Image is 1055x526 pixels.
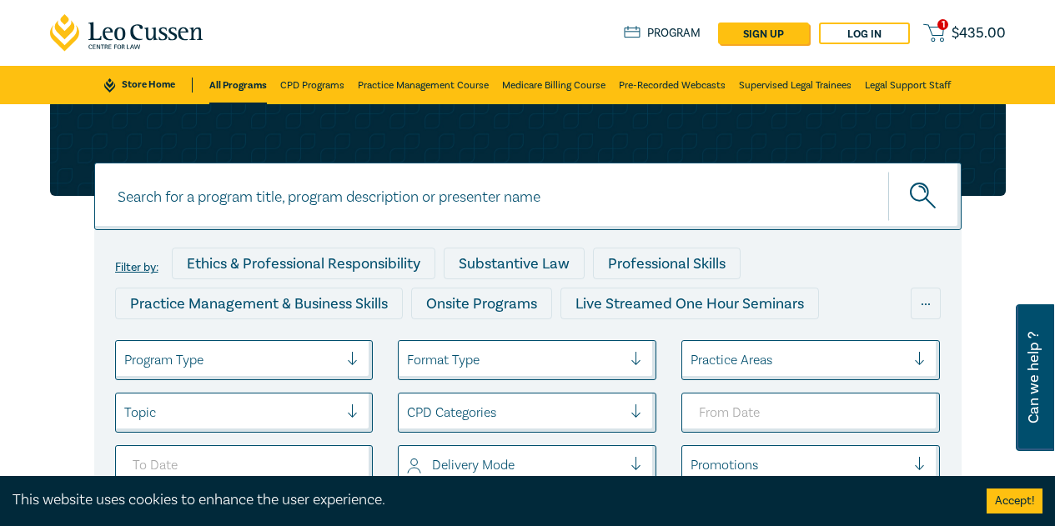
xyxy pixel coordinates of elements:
a: All Programs [209,66,267,104]
label: Filter by: [115,261,158,274]
input: To Date [115,445,374,485]
a: Log in [819,23,910,44]
span: Can we help ? [1026,314,1042,441]
a: sign up [718,23,809,44]
div: Substantive Law [444,248,585,279]
input: select [124,403,128,422]
div: Ethics & Professional Responsibility [172,248,435,279]
input: select [691,351,694,369]
a: Legal Support Staff [865,66,951,104]
a: Practice Management Course [358,66,489,104]
a: Store Home [104,78,192,93]
div: Live Streamed Conferences and Intensives [115,328,430,359]
div: Onsite Programs [411,288,552,319]
input: select [407,351,410,369]
span: 1 [937,19,948,30]
div: Live Streamed Practical Workshops [438,328,702,359]
a: Pre-Recorded Webcasts [619,66,726,104]
div: This website uses cookies to enhance the user experience. [13,489,962,511]
div: ... [911,288,941,319]
button: Accept cookies [987,488,1042,513]
span: $ 435.00 [952,26,1006,41]
a: Program [624,26,701,41]
div: Professional Skills [593,248,741,279]
a: CPD Programs [280,66,344,104]
div: Practice Management & Business Skills [115,288,403,319]
div: Live Streamed One Hour Seminars [560,288,819,319]
input: select [407,456,410,474]
input: From Date [681,393,940,433]
a: Medicare Billing Course [502,66,605,104]
a: Supervised Legal Trainees [739,66,852,104]
input: select [124,351,128,369]
input: select [691,456,694,474]
input: Search for a program title, program description or presenter name [94,163,962,230]
input: select [407,403,410,422]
